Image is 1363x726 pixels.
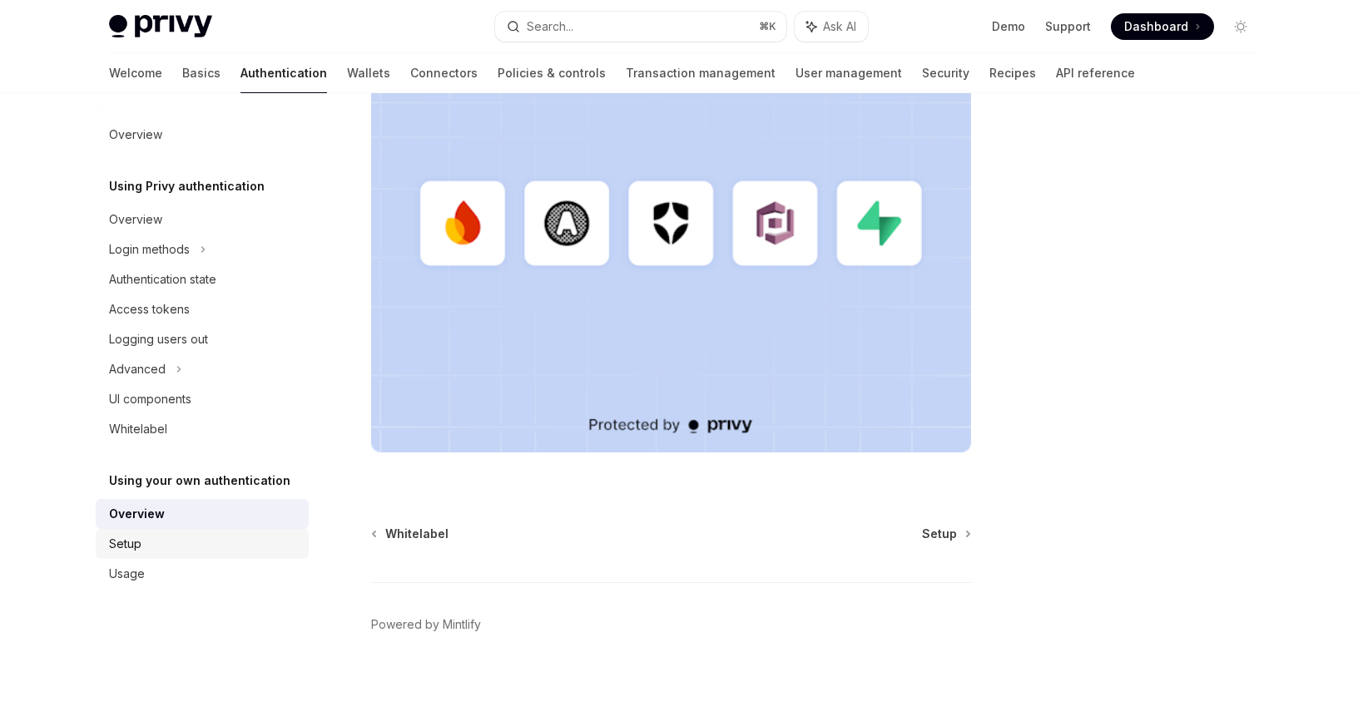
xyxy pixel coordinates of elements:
a: Welcome [109,53,162,93]
div: Overview [109,125,162,145]
a: Security [922,53,969,93]
span: Setup [922,526,957,542]
a: Policies & controls [498,53,606,93]
a: Recipes [989,53,1036,93]
span: Dashboard [1124,18,1188,35]
a: Demo [992,18,1025,35]
a: Support [1045,18,1091,35]
h5: Using Privy authentication [109,176,265,196]
div: Search... [527,17,573,37]
a: User management [795,53,902,93]
a: Overview [96,120,309,150]
a: Authentication state [96,264,309,294]
a: Logging users out [96,324,309,354]
a: UI components [96,384,309,414]
div: Whitelabel [109,419,167,439]
div: Advanced [109,359,166,379]
span: Whitelabel [385,526,449,542]
a: Powered by Mintlify [371,616,481,633]
span: Ask AI [823,18,856,35]
div: Overview [109,210,162,230]
a: Whitelabel [373,526,449,542]
div: Login methods [109,240,190,259]
a: Dashboard [1111,13,1214,40]
button: Ask AI [795,12,868,42]
a: Transaction management [626,53,776,93]
a: Setup [922,526,969,542]
button: Search...⌘K [495,12,786,42]
a: Authentication [240,53,327,93]
span: ⌘ K [759,20,776,33]
div: Logging users out [109,329,208,349]
a: Wallets [347,53,390,93]
div: Access tokens [109,299,190,319]
div: Setup [109,534,141,554]
div: UI components [109,389,191,409]
a: Basics [182,53,221,93]
img: light logo [109,15,212,38]
div: Authentication state [109,269,216,289]
a: API reference [1056,53,1135,93]
a: Whitelabel [96,414,309,444]
a: Overview [96,499,309,529]
a: Usage [96,559,309,589]
a: Overview [96,205,309,235]
div: Usage [109,564,145,584]
a: Connectors [410,53,478,93]
a: Setup [96,529,309,559]
h5: Using your own authentication [109,471,290,491]
img: JWT-based auth splash [371,24,971,452]
div: Overview [109,504,165,524]
a: Access tokens [96,294,309,324]
button: Toggle dark mode [1227,13,1254,40]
